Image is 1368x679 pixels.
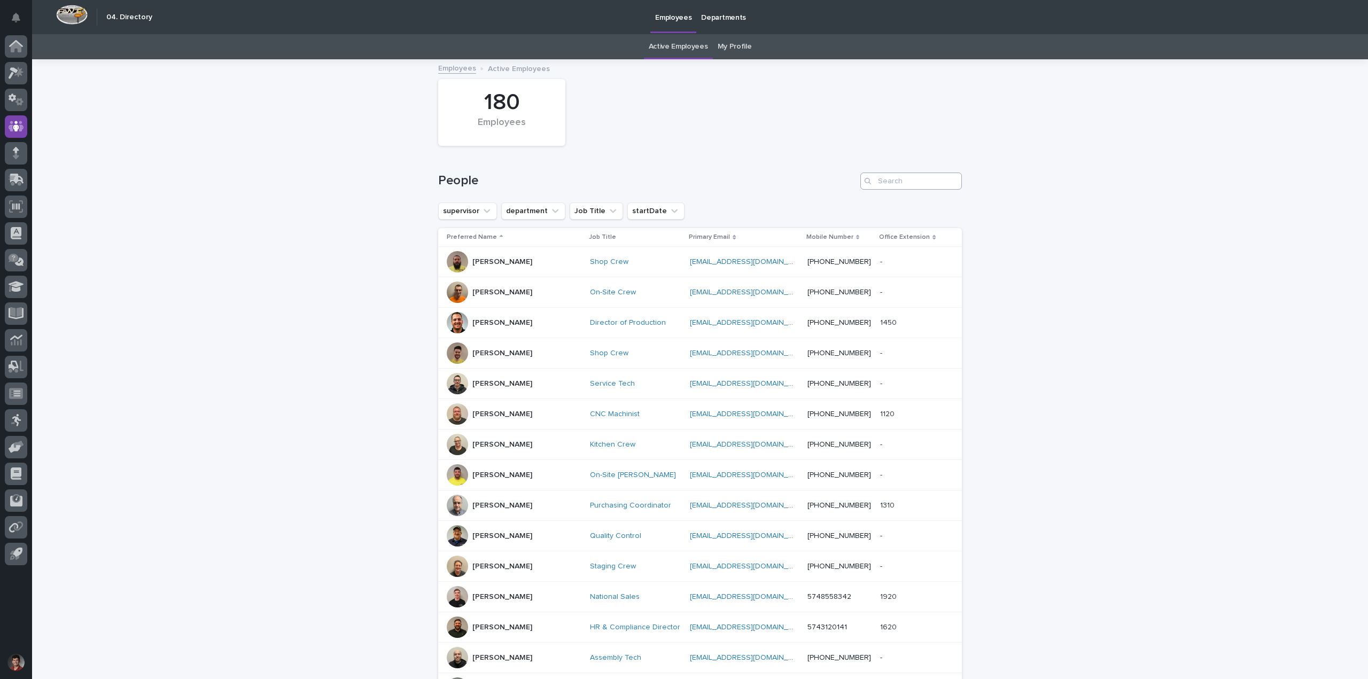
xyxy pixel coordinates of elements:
p: - [880,377,884,388]
button: department [501,202,565,220]
p: - [880,286,884,297]
a: On-Site Crew [590,288,636,297]
a: Purchasing Coordinator [590,501,671,510]
p: [PERSON_NAME] [472,410,532,419]
a: [PHONE_NUMBER] [807,380,871,387]
p: [PERSON_NAME] [472,562,532,571]
a: Staging Crew [590,562,636,571]
a: [PHONE_NUMBER] [807,319,871,326]
a: [PHONE_NUMBER] [807,532,871,540]
a: [EMAIL_ADDRESS][DOMAIN_NAME] [690,349,811,357]
p: Mobile Number [806,231,853,243]
div: Notifications [13,13,27,30]
a: [PHONE_NUMBER] [807,654,871,661]
p: Active Employees [488,62,550,74]
tr: [PERSON_NAME]On-Site Crew [EMAIL_ADDRESS][DOMAIN_NAME] [PHONE_NUMBER]-- [438,277,962,308]
tr: [PERSON_NAME]Director of Production [EMAIL_ADDRESS][DOMAIN_NAME] [PHONE_NUMBER]14501450 [438,308,962,338]
a: [EMAIL_ADDRESS][DOMAIN_NAME] [690,471,811,479]
div: 180 [456,89,547,116]
a: Quality Control [590,532,641,541]
tr: [PERSON_NAME]Shop Crew [EMAIL_ADDRESS][DOMAIN_NAME] [PHONE_NUMBER]-- [438,247,962,277]
a: My Profile [718,34,752,59]
p: [PERSON_NAME] [472,592,532,602]
a: [PHONE_NUMBER] [807,410,871,418]
p: - [880,469,884,480]
a: Director of Production [590,318,666,327]
p: - [880,347,884,358]
tr: [PERSON_NAME]Shop Crew [EMAIL_ADDRESS][DOMAIN_NAME] [PHONE_NUMBER]-- [438,338,962,369]
a: [PHONE_NUMBER] [807,563,871,570]
p: 1450 [880,316,899,327]
img: Workspace Logo [56,5,88,25]
a: 5743120141 [807,623,847,631]
a: 5748558342 [807,593,851,600]
a: Kitchen Crew [590,440,635,449]
a: [EMAIL_ADDRESS][DOMAIN_NAME] [690,288,811,296]
a: [PHONE_NUMBER] [807,258,871,266]
tr: [PERSON_NAME]HR & Compliance Director [EMAIL_ADDRESS][DOMAIN_NAME] 574312014116201620 [438,612,962,643]
a: Shop Crew [590,257,628,267]
p: [PERSON_NAME] [472,440,532,449]
a: Assembly Tech [590,653,641,662]
a: [PHONE_NUMBER] [807,471,871,479]
p: 1620 [880,621,899,632]
a: [EMAIL_ADDRESS][DOMAIN_NAME] [690,441,811,448]
a: On-Site [PERSON_NAME] [590,471,676,480]
a: Employees [438,61,476,74]
p: Job Title [589,231,616,243]
tr: [PERSON_NAME]Assembly Tech [EMAIL_ADDRESS][DOMAIN_NAME] [PHONE_NUMBER]-- [438,643,962,673]
button: Notifications [5,6,27,29]
a: HR & Compliance Director [590,623,680,632]
tr: [PERSON_NAME]Kitchen Crew [EMAIL_ADDRESS][DOMAIN_NAME] [PHONE_NUMBER]-- [438,430,962,460]
p: [PERSON_NAME] [472,532,532,541]
p: [PERSON_NAME] [472,379,532,388]
h2: 04. Directory [106,13,152,22]
div: Employees [456,117,547,139]
p: Office Extension [879,231,930,243]
a: Shop Crew [590,349,628,358]
p: 1310 [880,499,897,510]
tr: [PERSON_NAME]Purchasing Coordinator [EMAIL_ADDRESS][DOMAIN_NAME] [PHONE_NUMBER]13101310 [438,490,962,521]
a: [PHONE_NUMBER] [807,288,871,296]
a: [PHONE_NUMBER] [807,502,871,509]
p: - [880,255,884,267]
a: Active Employees [649,34,708,59]
a: [EMAIL_ADDRESS][DOMAIN_NAME] [690,532,811,540]
tr: [PERSON_NAME]Service Tech [EMAIL_ADDRESS][DOMAIN_NAME] [PHONE_NUMBER]-- [438,369,962,399]
button: Job Title [570,202,623,220]
a: [EMAIL_ADDRESS][DOMAIN_NAME] [690,654,811,661]
button: users-avatar [5,651,27,674]
p: [PERSON_NAME] [472,471,532,480]
a: National Sales [590,592,640,602]
a: [EMAIL_ADDRESS][DOMAIN_NAME] [690,410,811,418]
p: Primary Email [689,231,730,243]
p: [PERSON_NAME] [472,623,532,632]
a: [PHONE_NUMBER] [807,441,871,448]
p: [PERSON_NAME] [472,349,532,358]
p: [PERSON_NAME] [472,653,532,662]
p: - [880,560,884,571]
input: Search [860,173,962,190]
tr: [PERSON_NAME]Staging Crew [EMAIL_ADDRESS][DOMAIN_NAME] [PHONE_NUMBER]-- [438,551,962,582]
a: [PHONE_NUMBER] [807,349,871,357]
p: Preferred Name [447,231,497,243]
p: [PERSON_NAME] [472,257,532,267]
h1: People [438,173,856,189]
a: [EMAIL_ADDRESS][DOMAIN_NAME] [690,593,811,600]
tr: [PERSON_NAME]National Sales [EMAIL_ADDRESS][DOMAIN_NAME] 574855834219201920 [438,582,962,612]
a: [EMAIL_ADDRESS][DOMAIN_NAME] [690,380,811,387]
button: startDate [627,202,685,220]
p: 1920 [880,590,899,602]
p: [PERSON_NAME] [472,318,532,327]
a: Service Tech [590,379,635,388]
a: [EMAIL_ADDRESS][DOMAIN_NAME] [690,502,811,509]
a: [EMAIL_ADDRESS][DOMAIN_NAME] [690,319,811,326]
button: supervisor [438,202,497,220]
p: - [880,529,884,541]
a: [EMAIL_ADDRESS][DOMAIN_NAME] [690,623,811,631]
tr: [PERSON_NAME]On-Site [PERSON_NAME] [EMAIL_ADDRESS][DOMAIN_NAME] [PHONE_NUMBER]-- [438,460,962,490]
a: [EMAIL_ADDRESS][DOMAIN_NAME] [690,563,811,570]
p: [PERSON_NAME] [472,501,532,510]
p: 1120 [880,408,897,419]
